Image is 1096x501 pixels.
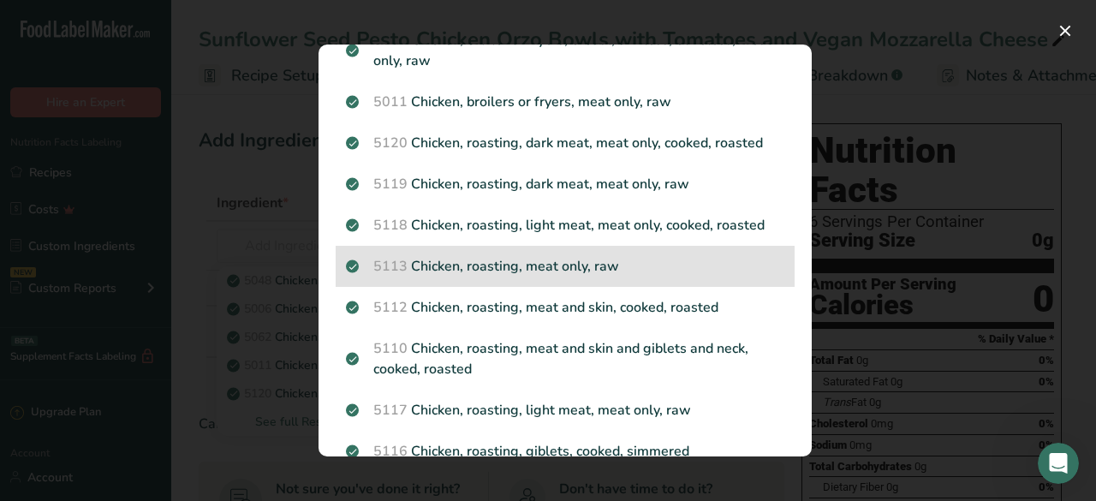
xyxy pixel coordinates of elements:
span: 5011 [373,92,408,111]
span: 5110 [373,339,408,358]
p: Chicken, roasting, meat only, raw [346,256,784,277]
p: Chicken, roasting, light meat, meat only, raw [346,400,784,420]
span: 5112 [373,298,408,317]
span: 5118 [373,216,408,235]
p: Chicken, roasting, light meat, meat only, cooked, roasted [346,215,784,236]
span: 5116 [373,442,408,461]
span: 5120 [373,134,408,152]
p: Chicken, roasting, dark meat, meat only, raw [346,174,784,194]
span: 5119 [373,175,408,194]
p: Chicken, roasting, meat and skin, cooked, roasted [346,297,784,318]
p: Chicken, roasting, meat and skin and giblets and neck, cooked, roasted [346,338,784,379]
span: 5113 [373,257,408,276]
p: Chicken, roasting, giblets, cooked, simmered [346,441,784,462]
p: Chicken, broilers or fryers, meat only, raw [346,92,784,112]
iframe: Intercom live chat [1038,443,1079,484]
p: Chicken, broiler or fryers, breast, skinless, boneless, meat only, raw [346,30,784,71]
span: 5117 [373,401,408,420]
p: Chicken, roasting, dark meat, meat only, cooked, roasted [346,133,784,153]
